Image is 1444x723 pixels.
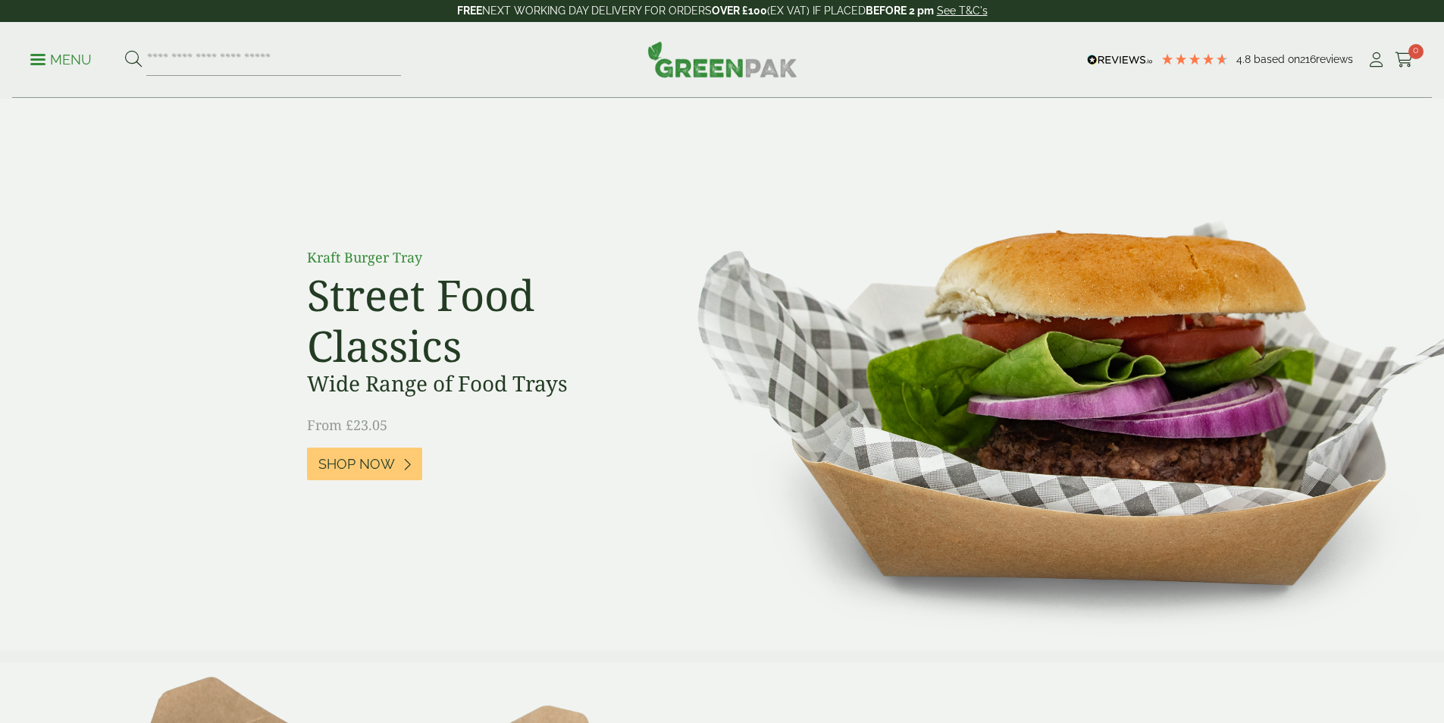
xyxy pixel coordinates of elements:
i: Cart [1395,52,1414,68]
h2: Street Food Classics [307,269,648,371]
span: Based on [1254,53,1300,65]
a: See T&C's [937,5,988,17]
span: Shop Now [318,456,395,473]
span: 4.8 [1236,53,1254,65]
img: Street Food Classics [650,99,1444,650]
span: reviews [1316,53,1353,65]
p: Kraft Burger Tray [307,247,648,268]
h3: Wide Range of Food Trays [307,371,648,397]
span: 216 [1300,53,1316,65]
p: Menu [30,51,92,69]
a: Shop Now [307,448,422,480]
a: 0 [1395,49,1414,71]
i: My Account [1367,52,1386,68]
strong: FREE [457,5,482,17]
strong: BEFORE 2 pm [866,5,934,17]
span: From £23.05 [307,416,387,434]
img: REVIEWS.io [1087,55,1153,65]
a: Menu [30,51,92,66]
strong: OVER £100 [712,5,767,17]
span: 0 [1408,44,1424,59]
img: GreenPak Supplies [647,41,797,77]
div: 4.79 Stars [1161,52,1229,66]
